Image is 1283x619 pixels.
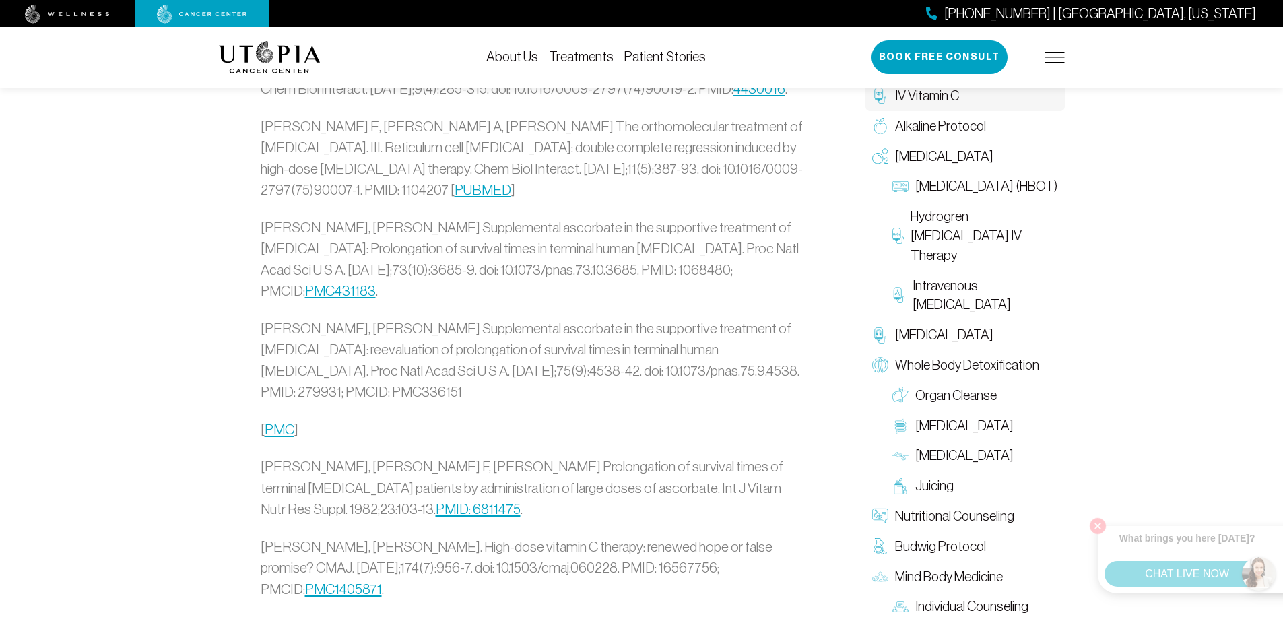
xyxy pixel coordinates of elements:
[895,325,993,345] span: [MEDICAL_DATA]
[886,441,1065,471] a: [MEDICAL_DATA]
[886,381,1065,411] a: Organ Cleanse
[261,217,808,302] p: [PERSON_NAME], [PERSON_NAME] Supplemental ascorbate in the supportive treatment of [MEDICAL_DATA]...
[915,176,1057,196] span: [MEDICAL_DATA] (HBOT)
[915,446,1014,465] span: [MEDICAL_DATA]
[486,49,538,64] a: About Us
[872,508,888,524] img: Nutritional Counseling
[871,40,1008,74] button: Book Free Consult
[886,271,1065,321] a: Intravenous [MEDICAL_DATA]
[872,88,888,104] img: IV Vitamin C
[915,416,1014,436] span: [MEDICAL_DATA]
[305,581,382,597] a: PMC1405871
[261,536,808,600] p: [PERSON_NAME], [PERSON_NAME]. High-dose vitamin C therapy: renewed hope or false promise? CMAJ. [...
[895,356,1039,375] span: Whole Body Detoxification
[895,567,1003,587] span: Mind Body Medicine
[895,537,986,556] span: Budwig Protocol
[892,478,909,494] img: Juicing
[915,597,1028,616] span: Individual Counseling
[892,599,909,615] img: Individual Counseling
[157,5,247,24] img: cancer center
[895,86,959,106] span: IV Vitamin C
[892,287,907,303] img: Intravenous Ozone Therapy
[865,111,1065,141] a: Alkaline Protocol
[265,422,294,437] a: PMC
[872,568,888,585] img: Mind Body Medicine
[895,507,1014,526] span: Nutritional Counseling
[865,501,1065,531] a: Nutritional Counseling
[865,81,1065,111] a: IV Vitamin C
[865,350,1065,381] a: Whole Body Detoxification
[261,456,808,520] p: [PERSON_NAME], [PERSON_NAME] F, [PERSON_NAME] Prolongation of survival times of terminal [MEDICAL...
[549,49,614,64] a: Treatments
[886,411,1065,441] a: [MEDICAL_DATA]
[915,386,997,405] span: Organ Cleanse
[872,118,888,134] img: Alkaline Protocol
[892,178,909,195] img: Hyperbaric Oxygen Therapy (HBOT)
[913,276,1057,315] span: Intravenous [MEDICAL_DATA]
[305,283,376,298] a: PMC431183
[261,116,808,201] p: [PERSON_NAME] E, [PERSON_NAME] A, [PERSON_NAME] The orthomolecular treatment of [MEDICAL_DATA]. I...
[892,448,909,464] img: Lymphatic Massage
[733,81,785,96] a: 4430016
[886,171,1065,201] a: [MEDICAL_DATA] (HBOT)
[455,182,511,197] a: PUBMED
[219,41,321,73] img: logo
[886,201,1065,270] a: Hydrogren [MEDICAL_DATA] IV Therapy
[892,228,904,244] img: Hydrogren Peroxide IV Therapy
[911,207,1058,265] span: Hydrogren [MEDICAL_DATA] IV Therapy
[865,141,1065,172] a: [MEDICAL_DATA]
[624,49,706,64] a: Patient Stories
[872,148,888,164] img: Oxygen Therapy
[895,147,993,166] span: [MEDICAL_DATA]
[872,327,888,344] img: Chelation Therapy
[892,418,909,434] img: Colon Therapy
[1045,52,1065,63] img: icon-hamburger
[892,387,909,403] img: Organ Cleanse
[436,501,521,517] a: PMID: 6811475
[865,320,1065,350] a: [MEDICAL_DATA]
[25,5,110,24] img: wellness
[895,117,986,136] span: Alkaline Protocol
[944,4,1256,24] span: [PHONE_NUMBER] | [GEOGRAPHIC_DATA], [US_STATE]
[872,357,888,373] img: Whole Body Detoxification
[872,538,888,554] img: Budwig Protocol
[915,476,954,496] span: Juicing
[865,562,1065,592] a: Mind Body Medicine
[865,531,1065,562] a: Budwig Protocol
[926,4,1256,24] a: [PHONE_NUMBER] | [GEOGRAPHIC_DATA], [US_STATE]
[886,471,1065,501] a: Juicing
[261,419,808,441] p: [ ]
[261,318,808,403] p: [PERSON_NAME], [PERSON_NAME] Supplemental ascorbate in the supportive treatment of [MEDICAL_DATA]...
